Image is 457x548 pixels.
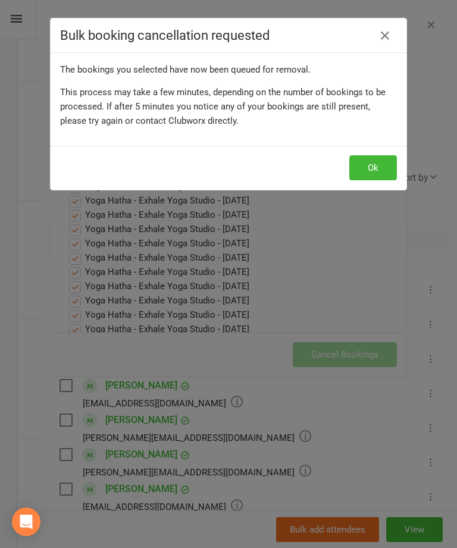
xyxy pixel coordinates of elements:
[349,155,397,180] button: Ok
[60,85,397,128] div: This process may take a few minutes, depending on the number of bookings to be processed. If afte...
[375,26,395,45] a: Close
[60,28,397,43] h4: Bulk booking cancellation requested
[60,62,397,77] div: The bookings you selected have now been queued for removal.
[12,508,40,536] div: Open Intercom Messenger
